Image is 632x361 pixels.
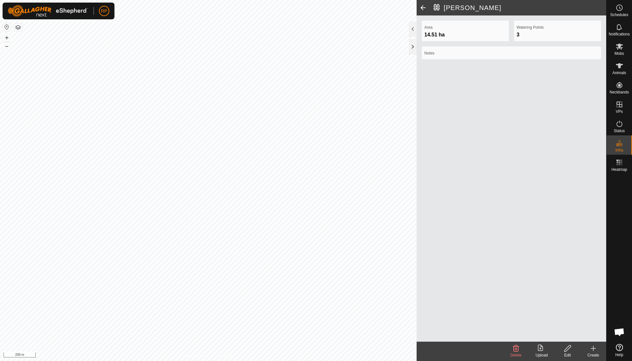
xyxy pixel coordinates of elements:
[610,13,628,17] span: Schedules
[183,353,207,358] a: Privacy Policy
[611,168,627,171] span: Heatmap
[612,71,626,75] span: Animals
[424,24,506,30] label: Area
[610,322,629,342] div: Open chat
[14,24,22,31] button: Map Layers
[609,90,629,94] span: Neckbands
[101,8,107,15] span: RP
[615,52,624,55] span: Mobs
[433,4,606,12] h2: [PERSON_NAME]
[555,352,580,358] div: Edit
[529,352,555,358] div: Upload
[614,129,625,133] span: Status
[510,353,522,357] span: Delete
[607,341,632,359] a: Help
[615,353,623,357] span: Help
[424,32,445,37] span: 14.51 ha
[3,42,11,50] button: –
[609,32,630,36] span: Notifications
[3,23,11,31] button: Reset Map
[517,32,519,37] span: 3
[8,5,88,17] img: Gallagher Logo
[3,34,11,42] button: +
[615,148,623,152] span: Infra
[424,50,598,56] label: Notes
[616,110,623,113] span: VPs
[215,353,234,358] a: Contact Us
[580,352,606,358] div: Create
[517,24,598,30] label: Watering Points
